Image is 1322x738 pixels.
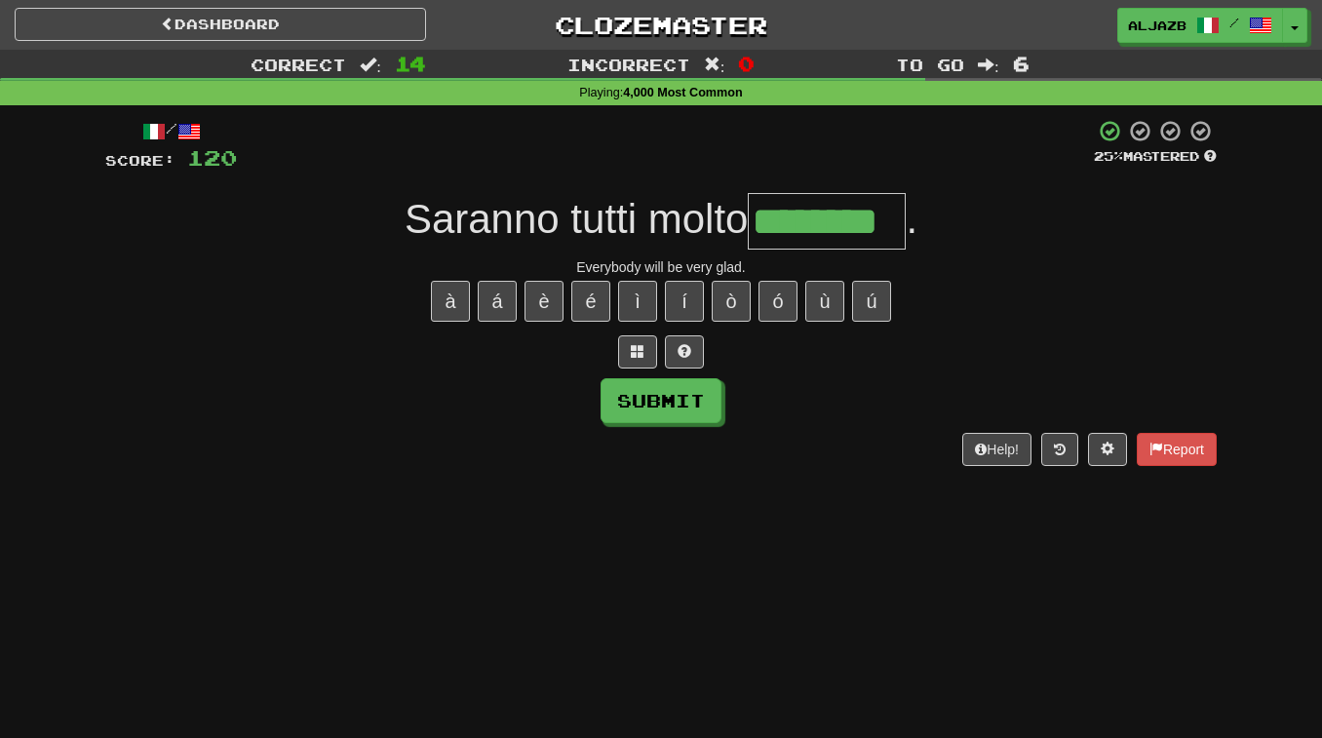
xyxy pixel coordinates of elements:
a: AljazB / [1117,8,1283,43]
button: á [478,281,517,322]
span: 25 % [1094,148,1123,164]
span: AljazB [1128,17,1186,34]
strong: 4,000 Most Common [623,86,742,99]
button: ò [712,281,751,322]
button: Submit [601,378,721,423]
button: Single letter hint - you only get 1 per sentence and score half the points! alt+h [665,335,704,369]
button: à [431,281,470,322]
button: Switch sentence to multiple choice alt+p [618,335,657,369]
a: Clozemaster [455,8,867,42]
a: Dashboard [15,8,426,41]
div: Everybody will be very glad. [105,257,1217,277]
div: Mastered [1094,148,1217,166]
span: Incorrect [567,55,690,74]
span: . [906,196,917,242]
button: Report [1137,433,1217,466]
button: é [571,281,610,322]
button: è [525,281,564,322]
span: To go [896,55,964,74]
span: : [360,57,381,73]
span: Correct [251,55,346,74]
span: : [704,57,725,73]
span: 120 [187,145,237,170]
button: ù [805,281,844,322]
span: 0 [738,52,755,75]
div: / [105,119,237,143]
span: 6 [1013,52,1030,75]
button: í [665,281,704,322]
span: Score: [105,152,175,169]
button: ú [852,281,891,322]
button: ó [758,281,797,322]
button: Help! [962,433,1031,466]
button: ì [618,281,657,322]
span: : [978,57,999,73]
span: / [1229,16,1239,29]
span: Saranno tutti molto [405,196,749,242]
button: Round history (alt+y) [1041,433,1078,466]
span: 14 [395,52,426,75]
